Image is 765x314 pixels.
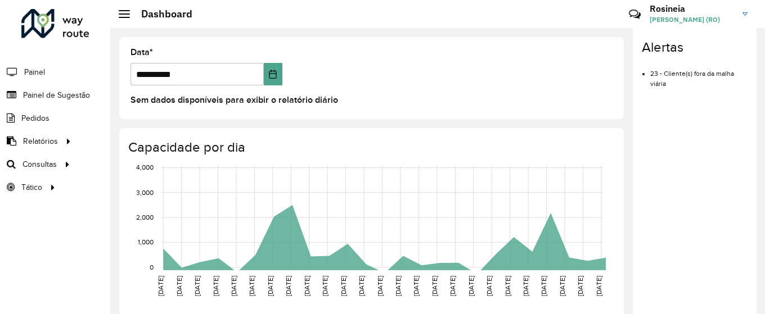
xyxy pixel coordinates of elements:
[264,63,282,85] button: Choose Date
[623,2,647,26] a: Contato Rápido
[193,276,201,296] text: [DATE]
[23,89,90,101] span: Painel de Sugestão
[650,3,734,14] h3: Rosineia
[449,276,456,296] text: [DATE]
[340,276,347,296] text: [DATE]
[285,276,292,296] text: [DATE]
[128,139,613,156] h4: Capacidade por dia
[21,181,42,193] span: Tático
[175,276,183,296] text: [DATE]
[22,158,57,170] span: Consultas
[157,276,164,296] text: [DATE]
[130,8,192,20] h2: Dashboard
[136,188,154,195] text: 3,000
[467,276,475,296] text: [DATE]
[650,60,748,89] li: 23 - Cliente(s) fora da malha viária
[522,276,529,296] text: [DATE]
[267,276,274,296] text: [DATE]
[559,276,566,296] text: [DATE]
[248,276,255,296] text: [DATE]
[21,112,49,124] span: Pedidos
[24,66,45,78] span: Painel
[577,276,584,296] text: [DATE]
[150,263,154,271] text: 0
[23,135,58,147] span: Relatórios
[230,276,237,296] text: [DATE]
[642,39,748,56] h4: Alertas
[136,213,154,221] text: 2,000
[394,276,402,296] text: [DATE]
[138,238,154,245] text: 1,000
[412,276,420,296] text: [DATE]
[303,276,310,296] text: [DATE]
[130,45,153,59] label: Data
[650,15,734,25] span: [PERSON_NAME] (RO)
[595,276,602,296] text: [DATE]
[358,276,365,296] text: [DATE]
[136,163,154,171] text: 4,000
[212,276,219,296] text: [DATE]
[431,276,438,296] text: [DATE]
[485,276,493,296] text: [DATE]
[504,276,511,296] text: [DATE]
[376,276,384,296] text: [DATE]
[130,93,338,107] label: Sem dados disponíveis para exibir o relatório diário
[321,276,328,296] text: [DATE]
[540,276,547,296] text: [DATE]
